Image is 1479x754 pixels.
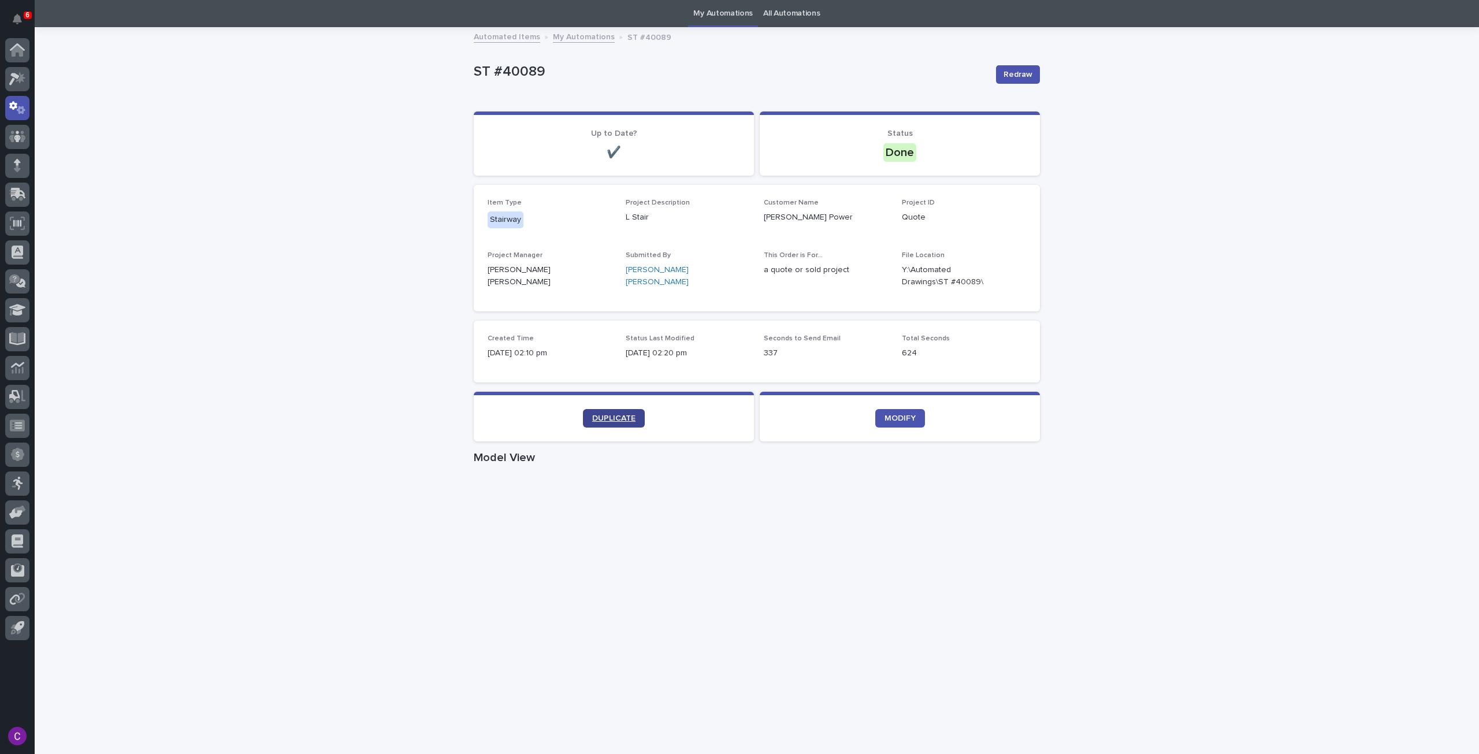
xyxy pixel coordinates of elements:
p: 6 [25,11,29,19]
: Y:\Automated Drawings\ST #40089\ [902,264,998,288]
p: 624 [902,347,1026,359]
span: This Order is For... [764,252,823,259]
p: [PERSON_NAME] [PERSON_NAME] [488,264,612,288]
span: MODIFY [885,414,916,422]
a: My Automations [553,29,615,43]
span: Project Manager [488,252,542,259]
span: Seconds to Send Email [764,335,841,342]
p: ST #40089 [474,64,987,80]
span: File Location [902,252,945,259]
span: Item Type [488,199,522,206]
a: Automated Items [474,29,540,43]
p: ✔️ [488,146,740,159]
div: Notifications6 [14,14,29,32]
p: [PERSON_NAME] Power [764,211,888,224]
p: Quote [902,211,1026,224]
span: Up to Date? [591,129,637,138]
span: Project Description [626,199,690,206]
p: ST #40089 [627,30,671,43]
p: [DATE] 02:10 pm [488,347,612,359]
div: Stairway [488,211,523,228]
span: Total Seconds [902,335,950,342]
span: Status Last Modified [626,335,694,342]
span: Created Time [488,335,534,342]
p: a quote or sold project [764,264,888,276]
a: [PERSON_NAME] [PERSON_NAME] [626,264,750,288]
h1: Model View [474,451,1040,465]
p: 337 [764,347,888,359]
span: Submitted By [626,252,671,259]
p: [DATE] 02:20 pm [626,347,750,359]
button: Notifications [5,7,29,31]
a: MODIFY [875,409,925,428]
a: DUPLICATE [583,409,645,428]
span: Project ID [902,199,935,206]
button: users-avatar [5,724,29,748]
div: Done [883,143,916,162]
span: Customer Name [764,199,819,206]
p: L Stair [626,211,750,224]
span: Redraw [1004,69,1032,80]
span: DUPLICATE [592,414,636,422]
button: Redraw [996,65,1040,84]
span: Status [887,129,913,138]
